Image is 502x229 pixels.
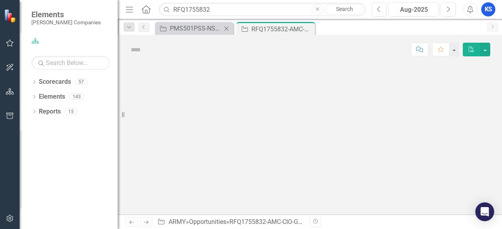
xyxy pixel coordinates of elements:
a: ARMY [169,218,186,225]
a: Reports [39,107,61,116]
a: Elements [39,92,65,101]
div: RFQ1755832-AMC-CIO-GSAMAS (Army - G6 Modernization and Enterprise IT Support) [251,24,313,34]
input: Search Below... [31,56,110,70]
div: Aug-2025 [391,5,436,14]
small: [PERSON_NAME] Companies [31,19,101,25]
input: Search ClearPoint... [159,3,366,16]
img: ClearPoint Strategy [4,9,18,22]
a: Search [325,4,364,15]
button: KS [481,2,495,16]
button: Aug-2025 [389,2,439,16]
div: RFQ1755832-AMC-CIO-GSAMAS (Army - G6 Modernization and Enterprise IT Support) [229,218,466,225]
a: PMS501PSS-NSSC-SEAPORT-240845 (PMS 501 PROFESSIONAL SUPPORT SERVICES (SEAPORT NXG)) [157,23,222,33]
img: Not Defined [129,43,142,56]
div: » » [157,218,304,227]
div: 15 [65,108,77,115]
div: 57 [75,79,87,85]
div: Open Intercom Messenger [475,202,494,221]
a: Scorecards [39,78,71,87]
div: 143 [69,94,84,100]
div: PMS501PSS-NSSC-SEAPORT-240845 (PMS 501 PROFESSIONAL SUPPORT SERVICES (SEAPORT NXG)) [170,23,222,33]
span: Elements [31,10,101,19]
a: Opportunities [189,218,226,225]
